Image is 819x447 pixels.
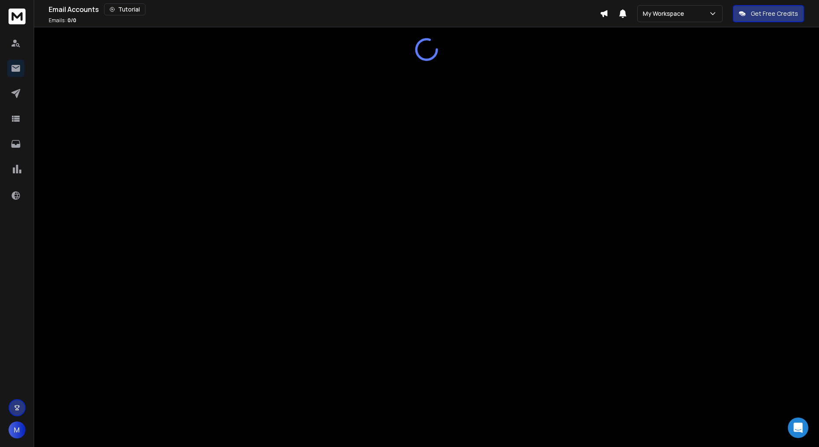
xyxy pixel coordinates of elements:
[67,17,76,24] span: 0 / 0
[751,9,798,18] p: Get Free Credits
[733,5,804,22] button: Get Free Credits
[788,418,808,438] div: Open Intercom Messenger
[643,9,688,18] p: My Workspace
[9,421,26,438] button: M
[104,3,145,15] button: Tutorial
[49,17,76,24] p: Emails :
[49,3,600,15] div: Email Accounts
